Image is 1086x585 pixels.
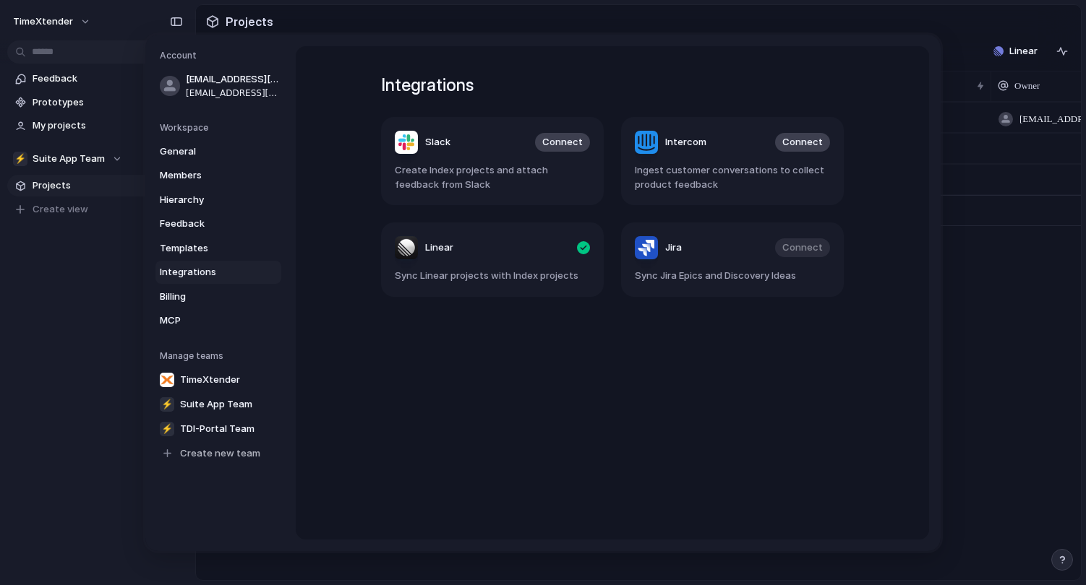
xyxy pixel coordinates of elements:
[155,139,281,162] a: General
[180,446,260,460] span: Create new team
[155,188,281,211] a: Hierarchy
[160,289,252,303] span: Billing
[160,265,252,279] span: Integrations
[155,392,281,415] a: ⚡Suite App Team
[395,163,590,191] span: Create Index projects and attach feedback from Slack
[665,135,706,149] span: Intercom
[180,396,252,411] span: Suite App Team
[155,261,281,284] a: Integrations
[155,441,281,464] a: Create new team
[160,240,252,255] span: Templates
[425,240,453,255] span: Linear
[395,269,590,283] span: Sync Linear projects with Index projects
[155,368,281,391] a: TimeXtender
[775,133,830,152] button: Connect
[542,135,583,149] span: Connect
[155,309,281,332] a: MCP
[155,417,281,440] a: ⚡TDI-Portal Team
[160,217,252,231] span: Feedback
[160,396,174,411] div: ⚡
[665,240,682,255] span: Jira
[635,269,830,283] span: Sync Jira Epics and Discovery Ideas
[782,135,823,149] span: Connect
[160,349,281,362] h5: Manage teams
[160,313,252,328] span: MCP
[160,168,252,183] span: Members
[155,236,281,259] a: Templates
[155,68,281,104] a: [EMAIL_ADDRESS][DOMAIN_NAME][EMAIL_ADDRESS][DOMAIN_NAME]
[635,163,830,191] span: Ingest customer conversations to collect product feedback
[160,49,281,62] h5: Account
[180,372,240,386] span: TimeXtender
[155,285,281,308] a: Billing
[160,121,281,134] h5: Workspace
[160,192,252,207] span: Hierarchy
[180,421,255,435] span: TDI-Portal Team
[160,144,252,158] span: General
[155,212,281,235] a: Feedback
[381,72,844,98] h1: Integrations
[186,86,278,99] span: [EMAIL_ADDRESS][DOMAIN_NAME]
[535,133,590,152] button: Connect
[186,72,278,87] span: [EMAIL_ADDRESS][DOMAIN_NAME]
[160,421,174,435] div: ⚡
[425,135,450,149] span: Slack
[155,164,281,187] a: Members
